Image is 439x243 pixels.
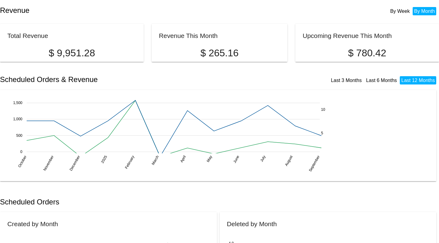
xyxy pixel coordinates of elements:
[16,133,22,137] text: 500
[7,47,136,59] p: $ 9,951.28
[69,155,81,171] text: December
[259,155,267,162] text: July
[227,220,277,227] h2: Deleted by Month
[7,220,58,227] h2: Created by Month
[13,117,22,121] text: 1,000
[13,101,22,105] text: 1,500
[303,47,432,59] p: $ 780.42
[321,107,325,112] text: 10
[366,78,397,83] a: Last 6 Months
[124,155,135,170] text: February
[151,155,160,166] text: March
[233,155,240,164] text: June
[179,155,187,163] text: April
[303,32,392,39] h2: Upcoming Revenue This Month
[308,155,320,172] text: September
[159,32,218,39] h2: Revenue This Month
[413,7,437,15] li: By Month
[206,155,213,163] text: May
[284,155,293,167] text: August
[20,149,22,154] text: 0
[321,131,323,135] text: 5
[100,155,108,164] text: 2025
[17,155,27,168] text: October
[7,32,48,39] h2: Total Revenue
[42,155,55,171] text: November
[389,7,411,15] li: By Week
[331,78,362,83] a: Last 3 Months
[159,47,280,59] p: $ 265.16
[401,78,435,83] a: Last 12 Months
